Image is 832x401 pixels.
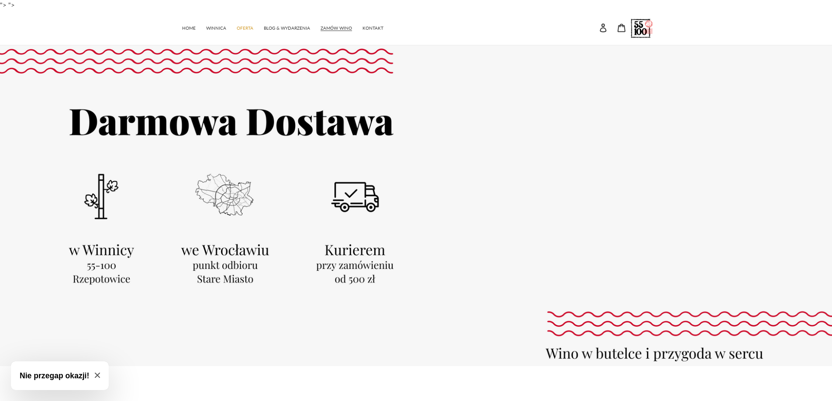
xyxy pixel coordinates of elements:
[358,21,388,34] a: KONTAKT
[237,25,253,31] span: OFERTA
[321,25,352,31] span: ZAMÓW WINO
[362,25,383,31] span: KONTAKT
[232,21,258,34] a: OFERTA
[264,25,310,31] span: BLOG & WYDARZENIA
[316,21,356,34] a: ZAMÓW WINO
[206,25,226,31] span: WINNICA
[202,21,231,34] a: WINNICA
[259,21,314,34] a: BLOG & WYDARZENIA
[182,25,196,31] span: HOME
[178,21,200,34] a: HOME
